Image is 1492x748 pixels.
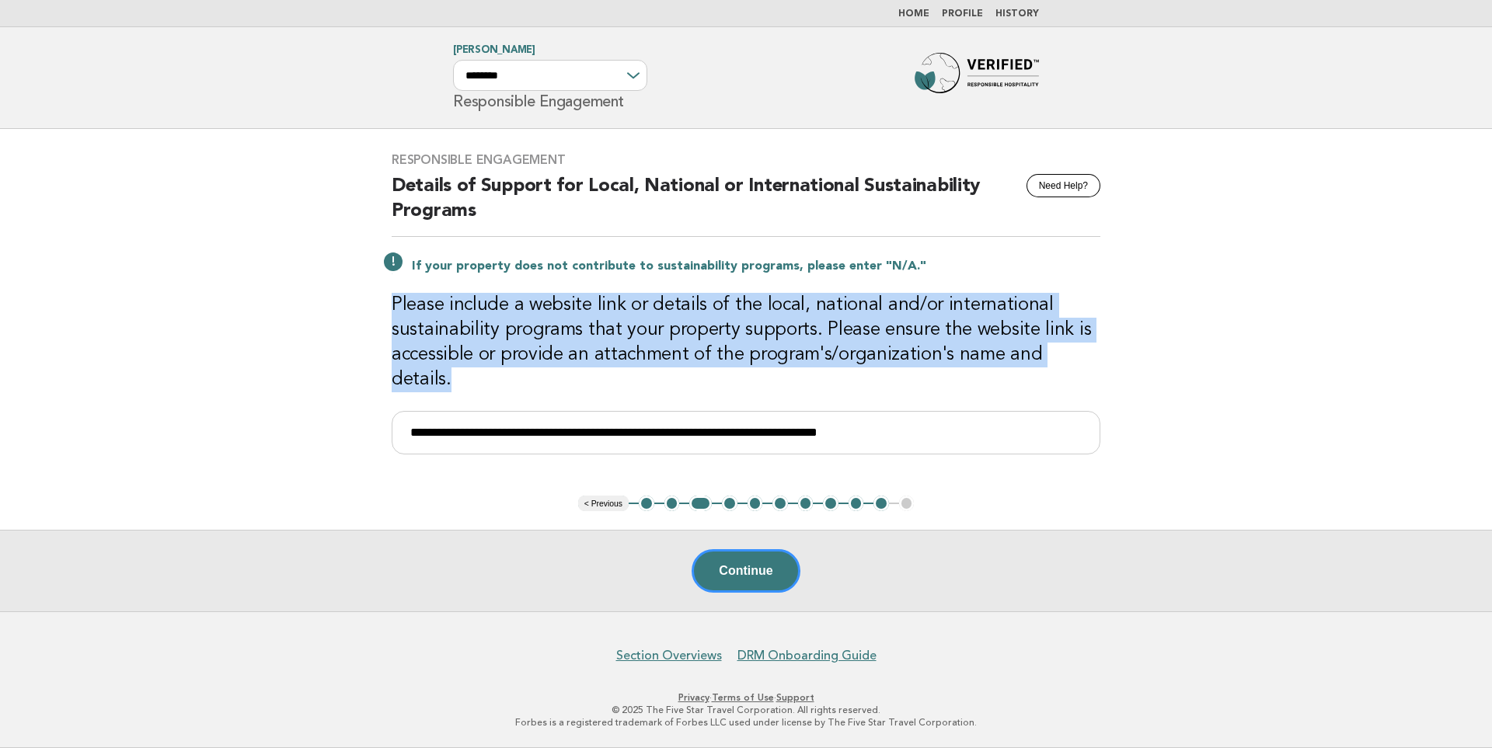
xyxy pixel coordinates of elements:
img: Forbes Travel Guide [915,53,1039,103]
button: 10 [873,496,889,511]
h3: Please include a website link or details of the local, national and/or international sustainabili... [392,293,1100,392]
a: [PERSON_NAME] [453,45,535,55]
a: History [995,9,1039,19]
button: < Previous [578,496,629,511]
button: 5 [748,496,763,511]
button: 8 [823,496,838,511]
a: Section Overviews [616,648,722,663]
p: If your property does not contribute to sustainability programs, please enter "N/A." [412,259,1100,274]
button: 6 [772,496,788,511]
p: Forbes is a registered trademark of Forbes LLC used under license by The Five Star Travel Corpora... [270,716,1222,729]
button: 1 [639,496,654,511]
p: © 2025 The Five Star Travel Corporation. All rights reserved. [270,704,1222,716]
a: Privacy [678,692,709,703]
button: 4 [722,496,737,511]
h3: Responsible Engagement [392,152,1100,168]
p: · · [270,691,1222,704]
button: 7 [798,496,814,511]
button: 9 [849,496,864,511]
a: Support [776,692,814,703]
h1: Responsible Engagement [453,46,647,110]
button: Need Help? [1027,174,1100,197]
button: 2 [664,496,680,511]
button: Continue [692,549,800,593]
h2: Details of Support for Local, National or International Sustainability Programs [392,174,1100,237]
a: Profile [942,9,983,19]
button: 3 [689,496,712,511]
a: DRM Onboarding Guide [737,648,877,663]
a: Terms of Use [712,692,774,703]
a: Home [898,9,929,19]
